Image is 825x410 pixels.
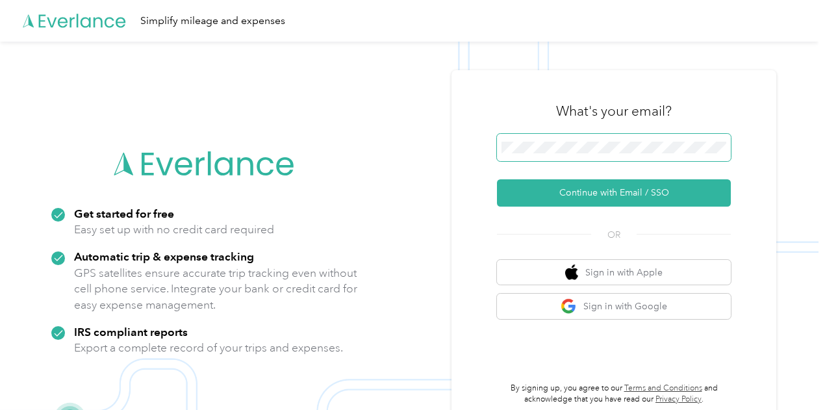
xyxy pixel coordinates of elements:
[497,383,731,405] p: By signing up, you agree to our and acknowledge that you have read our .
[74,250,254,263] strong: Automatic trip & expense tracking
[565,264,578,281] img: apple logo
[561,298,577,314] img: google logo
[556,102,672,120] h3: What's your email?
[74,265,358,313] p: GPS satellites ensure accurate trip tracking even without cell phone service. Integrate your bank...
[497,260,731,285] button: apple logoSign in with Apple
[624,383,702,393] a: Terms and Conditions
[74,207,174,220] strong: Get started for free
[74,340,343,356] p: Export a complete record of your trips and expenses.
[74,222,274,238] p: Easy set up with no credit card required
[140,13,285,29] div: Simplify mileage and expenses
[655,394,702,404] a: Privacy Policy
[74,325,188,339] strong: IRS compliant reports
[497,294,731,319] button: google logoSign in with Google
[497,179,731,207] button: Continue with Email / SSO
[591,228,637,242] span: OR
